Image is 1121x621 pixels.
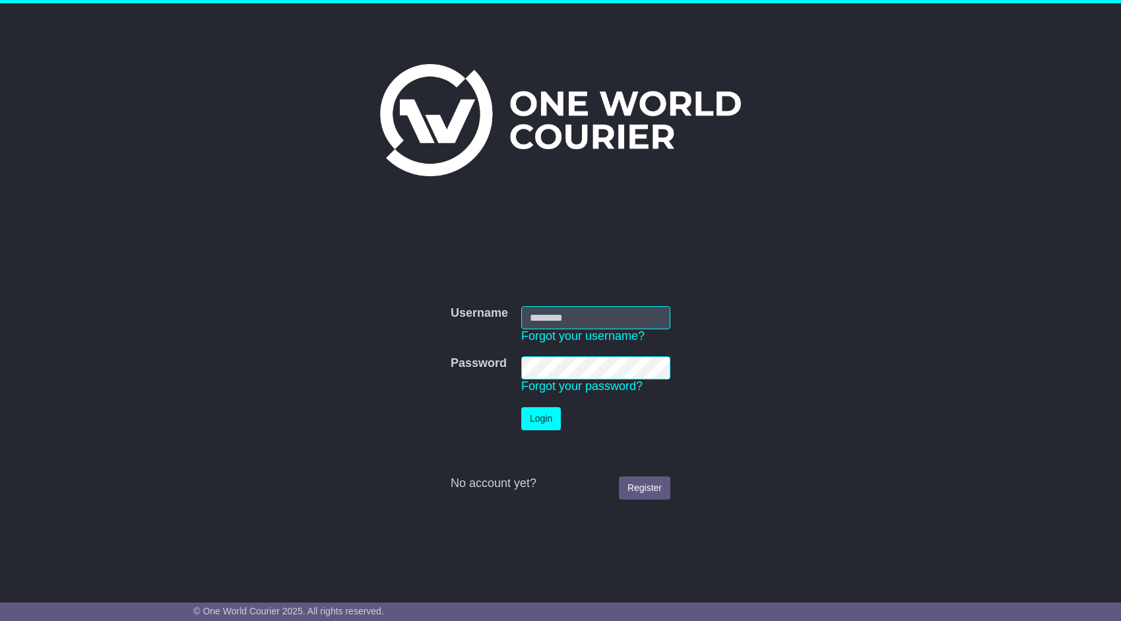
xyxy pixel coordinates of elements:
a: Register [619,476,670,500]
label: Username [451,306,508,321]
label: Password [451,356,507,371]
div: No account yet? [451,476,670,491]
button: Login [521,407,561,430]
a: Forgot your username? [521,329,645,343]
a: Forgot your password? [521,379,643,393]
img: One World [380,64,740,176]
span: © One World Courier 2025. All rights reserved. [193,606,384,616]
